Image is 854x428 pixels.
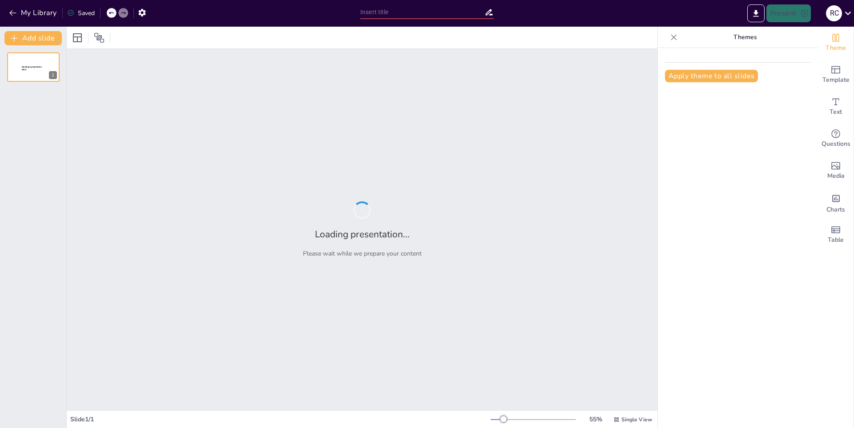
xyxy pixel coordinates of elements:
[826,43,846,53] span: Theme
[818,91,854,123] div: Add text boxes
[818,123,854,155] div: Get real-time input from your audience
[818,187,854,219] div: Add charts and graphs
[4,31,62,45] button: Add slide
[621,416,652,423] span: Single View
[49,71,57,79] div: 1
[822,75,850,85] span: Template
[22,66,42,71] span: Sendsteps presentation editor
[830,107,842,117] span: Text
[826,4,842,22] button: r c
[828,235,844,245] span: Table
[681,27,809,48] p: Themes
[826,205,845,215] span: Charts
[818,59,854,91] div: Add ready made slides
[7,52,60,82] div: 1
[822,139,850,149] span: Questions
[94,32,105,43] span: Position
[7,6,60,20] button: My Library
[826,5,842,21] div: r c
[585,415,606,424] div: 55 %
[827,171,845,181] span: Media
[360,6,484,19] input: Insert title
[665,70,758,82] button: Apply theme to all slides
[818,219,854,251] div: Add a table
[303,249,422,258] p: Please wait while we prepare your content
[70,31,85,45] div: Layout
[70,415,491,424] div: Slide 1 / 1
[818,155,854,187] div: Add images, graphics, shapes or video
[766,4,811,22] button: Present
[747,4,765,22] button: Export to PowerPoint
[315,228,410,240] h2: Loading presentation...
[818,27,854,59] div: Change the overall theme
[67,9,95,17] div: Saved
